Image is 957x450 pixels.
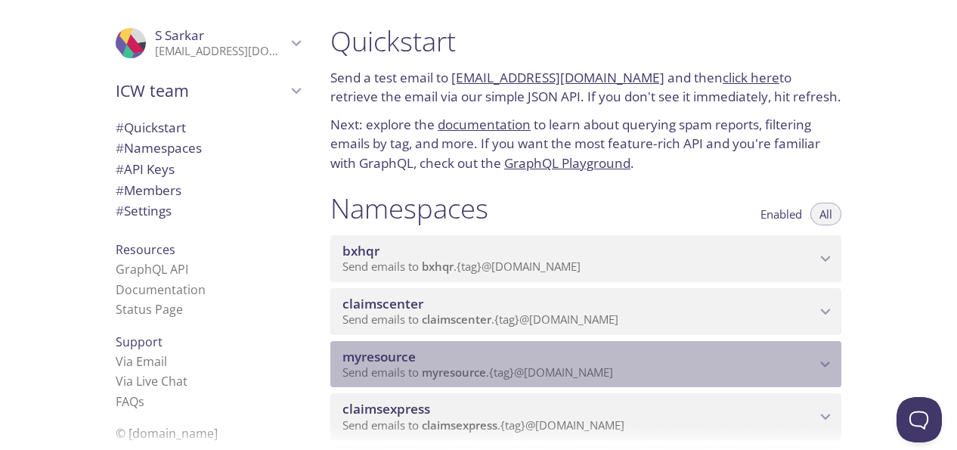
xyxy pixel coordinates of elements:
[116,241,175,258] span: Resources
[104,71,312,110] div: ICW team
[116,160,124,178] span: #
[116,353,167,370] a: Via Email
[330,393,841,440] div: claimsexpress namespace
[330,24,841,58] h1: Quickstart
[104,18,312,68] div: S Sarkar
[723,69,779,86] a: click here
[116,119,124,136] span: #
[330,115,841,173] p: Next: explore the to learn about querying spam reports, filtering emails by tag, and more. If you...
[342,400,430,417] span: claimsexpress
[330,235,841,282] div: bxhqr namespace
[116,281,206,298] a: Documentation
[751,203,811,225] button: Enabled
[104,159,312,180] div: API Keys
[116,160,175,178] span: API Keys
[116,182,124,199] span: #
[116,80,286,101] span: ICW team
[504,154,630,172] a: GraphQL Playground
[422,417,497,433] span: claimsexpress
[155,44,286,59] p: [EMAIL_ADDRESS][DOMAIN_NAME]
[330,68,841,107] p: Send a test email to and then to retrieve the email via our simple JSON API. If you don't see it ...
[155,26,204,44] span: S Sarkar
[342,242,379,259] span: bxhqr
[104,138,312,159] div: Namespaces
[330,288,841,335] div: claimscenter namespace
[116,139,124,157] span: #
[116,182,181,199] span: Members
[342,295,423,312] span: claimscenter
[438,116,531,133] a: documentation
[330,191,488,225] h1: Namespaces
[342,365,613,380] span: Send emails to . {tag} @[DOMAIN_NAME]
[116,202,172,219] span: Settings
[116,139,202,157] span: Namespaces
[342,312,618,327] span: Send emails to . {tag} @[DOMAIN_NAME]
[342,417,624,433] span: Send emails to . {tag} @[DOMAIN_NAME]
[104,180,312,201] div: Members
[116,119,186,136] span: Quickstart
[104,117,312,138] div: Quickstart
[116,202,124,219] span: #
[116,301,183,318] a: Status Page
[810,203,841,225] button: All
[422,259,454,274] span: bxhqr
[422,312,491,327] span: claimscenter
[116,373,187,389] a: Via Live Chat
[330,341,841,388] div: myresource namespace
[342,259,581,274] span: Send emails to . {tag} @[DOMAIN_NAME]
[116,393,144,410] a: FAQ
[116,334,163,350] span: Support
[104,200,312,222] div: Team Settings
[342,348,416,365] span: myresource
[451,69,664,86] a: [EMAIL_ADDRESS][DOMAIN_NAME]
[138,393,144,410] span: s
[116,261,188,278] a: GraphQL API
[897,397,942,442] iframe: Help Scout Beacon - Open
[422,365,486,380] span: myresource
